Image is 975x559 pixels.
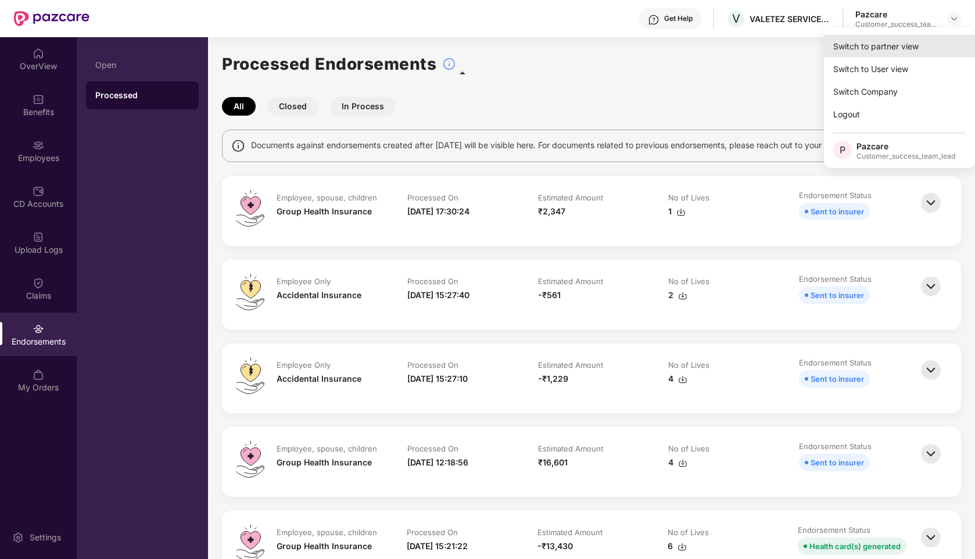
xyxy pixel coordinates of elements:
[678,542,687,551] img: svg+xml;base64,PHN2ZyBpZD0iRG93bmxvYWQtMzJ4MzIiIHhtbG5zPSJodHRwOi8vd3d3LnczLm9yZy8yMDAwL3N2ZyIgd2...
[668,276,709,286] div: No of Lives
[33,185,44,197] img: svg+xml;base64,PHN2ZyBpZD0iQ0RfQWNjb3VudHMiIGRhdGEtbmFtZT0iQ0QgQWNjb3VudHMiIHhtbG5zPSJodHRwOi8vd3...
[798,525,870,535] div: Endorsement Status
[26,532,64,543] div: Settings
[824,58,975,80] div: Switch to User view
[236,357,264,394] img: svg+xml;base64,PHN2ZyB4bWxucz0iaHR0cDovL3d3dy53My5vcmcvMjAwMC9zdmciIHdpZHRoPSI0OS4zMiIgaGVpZ2h0PS...
[824,103,975,126] div: Logout
[668,540,687,553] div: 6
[407,205,469,218] div: [DATE] 17:30:24
[33,369,44,381] img: svg+xml;base64,PHN2ZyBpZD0iTXlfT3JkZXJzIiBkYXRhLW5hbWU9Ik15IE9yZGVycyIgeG1sbnM9Imh0dHA6Ly93d3cudz...
[538,443,603,454] div: Estimated Amount
[277,456,372,469] div: Group Health Insurance
[33,139,44,151] img: svg+xml;base64,PHN2ZyBpZD0iRW1wbG95ZWVzIiB4bWxucz0iaHR0cDovL3d3dy53My5vcmcvMjAwMC9zdmciIHdpZHRoPS...
[12,532,24,543] img: svg+xml;base64,PHN2ZyBpZD0iU2V0dGluZy0yMHgyMCIgeG1sbnM9Imh0dHA6Ly93d3cudzMub3JnLzIwMDAvc3ZnIiB3aW...
[664,14,693,23] div: Get Help
[538,372,568,385] div: -₹1,229
[407,289,469,302] div: [DATE] 15:27:40
[330,97,396,116] button: In Process
[811,289,864,302] div: Sent to insurer
[407,192,458,203] div: Processed On
[277,443,377,454] div: Employee, spouse, children
[407,527,458,537] div: Processed On
[538,205,565,218] div: ₹2,347
[277,205,372,218] div: Group Health Insurance
[538,192,603,203] div: Estimated Amount
[678,458,687,468] img: svg+xml;base64,PHN2ZyBpZD0iRG93bmxvYWQtMzJ4MzIiIHhtbG5zPSJodHRwOi8vd3d3LnczLm9yZy8yMDAwL3N2ZyIgd2...
[538,276,603,286] div: Estimated Amount
[918,357,944,383] img: svg+xml;base64,PHN2ZyBpZD0iQmFjay0zMngzMiIgeG1sbnM9Imh0dHA6Ly93d3cudzMub3JnLzIwMDAvc3ZnIiB3aWR0aD...
[811,372,864,385] div: Sent to insurer
[799,357,872,368] div: Endorsement Status
[538,456,568,469] div: ₹16,601
[949,14,959,23] img: svg+xml;base64,PHN2ZyBpZD0iRHJvcGRvd24tMzJ4MzIiIHhtbG5zPSJodHRwOi8vd3d3LnczLm9yZy8yMDAwL3N2ZyIgd2...
[442,57,456,71] img: svg+xml;base64,PHN2ZyBpZD0iSW5mb18tXzMyeDMyIiBkYXRhLW5hbWU9IkluZm8gLSAzMngzMiIgeG1sbnM9Imh0dHA6Ly...
[222,51,436,77] h1: Processed Endorsements
[407,372,468,385] div: [DATE] 15:27:10
[407,360,458,370] div: Processed On
[407,443,458,454] div: Processed On
[277,276,331,286] div: Employee Only
[277,527,377,537] div: Employee, spouse, children
[668,205,686,218] div: 1
[407,456,468,469] div: [DATE] 12:18:56
[668,527,709,537] div: No of Lives
[236,190,264,227] img: svg+xml;base64,PHN2ZyB4bWxucz0iaHR0cDovL3d3dy53My5vcmcvMjAwMC9zdmciIHdpZHRoPSI0OS4zMiIgaGVpZ2h0PS...
[918,525,944,550] img: svg+xml;base64,PHN2ZyBpZD0iQmFjay0zMngzMiIgeG1sbnM9Imh0dHA6Ly93d3cudzMub3JnLzIwMDAvc3ZnIiB3aWR0aD...
[95,89,189,101] div: Processed
[799,190,872,200] div: Endorsement Status
[236,274,264,310] img: svg+xml;base64,PHN2ZyB4bWxucz0iaHR0cDovL3d3dy53My5vcmcvMjAwMC9zdmciIHdpZHRoPSI0OS4zMiIgaGVpZ2h0PS...
[840,143,845,157] span: P
[277,360,331,370] div: Employee Only
[676,207,686,217] img: svg+xml;base64,PHN2ZyBpZD0iRG93bmxvYWQtMzJ4MzIiIHhtbG5zPSJodHRwOi8vd3d3LnczLm9yZy8yMDAwL3N2ZyIgd2...
[811,456,864,469] div: Sent to insurer
[750,13,831,24] div: VALETEZ SERVICES PRIVATE LIMITED
[222,97,256,116] button: All
[918,190,944,216] img: svg+xml;base64,PHN2ZyBpZD0iQmFjay0zMngzMiIgeG1sbnM9Imh0dHA6Ly93d3cudzMub3JnLzIwMDAvc3ZnIiB3aWR0aD...
[855,9,937,20] div: Pazcare
[668,360,709,370] div: No of Lives
[856,152,955,161] div: Customer_success_team_lead
[267,97,318,116] button: Closed
[407,276,458,286] div: Processed On
[537,540,573,553] div: -₹13,430
[407,540,468,553] div: [DATE] 15:21:22
[855,20,937,29] div: Customer_success_team_lead
[678,375,687,384] img: svg+xml;base64,PHN2ZyBpZD0iRG93bmxvYWQtMzJ4MzIiIHhtbG5zPSJodHRwOi8vd3d3LnczLm9yZy8yMDAwL3N2ZyIgd2...
[668,289,687,302] div: 2
[33,231,44,243] img: svg+xml;base64,PHN2ZyBpZD0iVXBsb2FkX0xvZ3MiIGRhdGEtbmFtZT0iVXBsb2FkIExvZ3MiIHhtbG5zPSJodHRwOi8vd3...
[277,289,361,302] div: Accidental Insurance
[33,323,44,335] img: svg+xml;base64,PHN2ZyBpZD0iRW5kb3JzZW1lbnRzIiB4bWxucz0iaHR0cDovL3d3dy53My5vcmcvMjAwMC9zdmciIHdpZH...
[824,35,975,58] div: Switch to partner view
[668,192,709,203] div: No of Lives
[277,192,377,203] div: Employee, spouse, children
[14,11,89,26] img: New Pazcare Logo
[732,12,740,26] span: V
[648,14,659,26] img: svg+xml;base64,PHN2ZyBpZD0iSGVscC0zMngzMiIgeG1sbnM9Imh0dHA6Ly93d3cudzMub3JnLzIwMDAvc3ZnIiB3aWR0aD...
[236,441,264,478] img: svg+xml;base64,PHN2ZyB4bWxucz0iaHR0cDovL3d3dy53My5vcmcvMjAwMC9zdmciIHdpZHRoPSI0OS4zMiIgaGVpZ2h0PS...
[538,360,603,370] div: Estimated Amount
[668,372,687,385] div: 4
[33,48,44,59] img: svg+xml;base64,PHN2ZyBpZD0iSG9tZSIgeG1sbnM9Imh0dHA6Ly93d3cudzMub3JnLzIwMDAvc3ZnIiB3aWR0aD0iMjAiIG...
[799,274,872,284] div: Endorsement Status
[251,139,931,152] span: Documents against endorsements created after [DATE] will be visible here. For documents related t...
[95,60,189,70] div: Open
[918,274,944,299] img: svg+xml;base64,PHN2ZyBpZD0iQmFjay0zMngzMiIgeG1sbnM9Imh0dHA6Ly93d3cudzMub3JnLzIwMDAvc3ZnIiB3aWR0aD...
[799,441,872,451] div: Endorsement Status
[824,80,975,103] div: Switch Company
[918,441,944,467] img: svg+xml;base64,PHN2ZyBpZD0iQmFjay0zMngzMiIgeG1sbnM9Imh0dHA6Ly93d3cudzMub3JnLzIwMDAvc3ZnIiB3aWR0aD...
[856,141,955,152] div: Pazcare
[811,205,864,218] div: Sent to insurer
[668,443,709,454] div: No of Lives
[33,94,44,105] img: svg+xml;base64,PHN2ZyBpZD0iQmVuZWZpdHMiIHhtbG5zPSJodHRwOi8vd3d3LnczLm9yZy8yMDAwL3N2ZyIgd2lkdGg9Ij...
[277,372,361,385] div: Accidental Insurance
[231,139,245,153] img: svg+xml;base64,PHN2ZyBpZD0iSW5mbyIgeG1sbnM9Imh0dHA6Ly93d3cudzMub3JnLzIwMDAvc3ZnIiB3aWR0aD0iMTQiIG...
[678,291,687,300] img: svg+xml;base64,PHN2ZyBpZD0iRG93bmxvYWQtMzJ4MzIiIHhtbG5zPSJodHRwOi8vd3d3LnczLm9yZy8yMDAwL3N2ZyIgd2...
[668,456,687,469] div: 4
[33,277,44,289] img: svg+xml;base64,PHN2ZyBpZD0iQ2xhaW0iIHhtbG5zPSJodHRwOi8vd3d3LnczLm9yZy8yMDAwL3N2ZyIgd2lkdGg9IjIwIi...
[538,289,561,302] div: -₹561
[537,527,603,537] div: Estimated Amount
[277,540,372,553] div: Group Health Insurance
[809,540,901,553] div: Health card(s) generated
